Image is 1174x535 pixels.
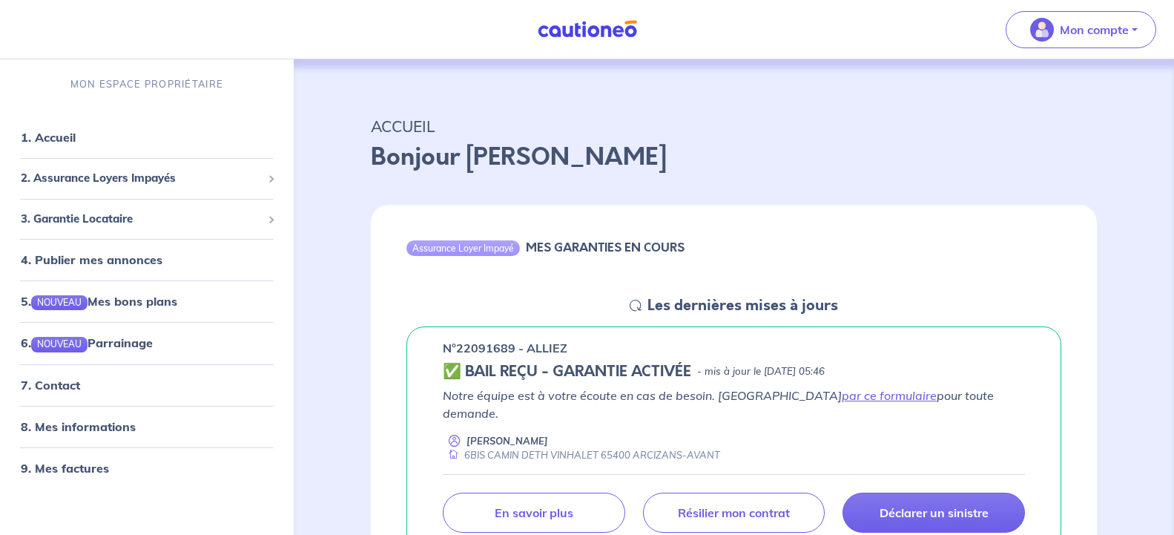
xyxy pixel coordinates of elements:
[21,252,162,267] a: 4. Publier mes annonces
[678,505,790,520] p: Résilier mon contrat
[6,286,288,316] div: 5.NOUVEAUMes bons plans
[443,387,1025,422] p: Notre équipe est à votre écoute en cas de besoin. [GEOGRAPHIC_DATA] pour toute demande.
[21,335,153,350] a: 6.NOUVEAUParrainage
[495,505,573,520] p: En savoir plus
[532,20,643,39] img: Cautioneo
[643,493,825,533] a: Résilier mon contrat
[21,419,136,434] a: 8. Mes informations
[842,493,1025,533] a: Déclarer un sinistre
[6,205,288,234] div: 3. Garantie Locataire
[466,434,548,448] p: [PERSON_NAME]
[6,412,288,442] div: 8. Mes informations
[697,364,825,379] p: - mis à jour le [DATE] 05:46
[443,448,720,462] div: 6BIS CAMIN DETH VINHALET 65400 ARCIZANS-AVANT
[406,240,520,255] div: Assurance Loyer Impayé
[6,328,288,358] div: 6.NOUVEAUParrainage
[1030,18,1054,42] img: illu_account_valid_menu.svg
[21,294,177,309] a: 5.NOUVEAUMes bons plans
[443,363,691,381] h5: ✅ BAIL REÇU - GARANTIE ACTIVÉE
[21,211,262,228] span: 3. Garantie Locataire
[70,77,223,91] p: MON ESPACE PROPRIÉTAIRE
[21,130,76,145] a: 1. Accueil
[21,378,80,393] a: 7. Contact
[842,388,937,403] a: par ce formulaire
[371,113,1097,140] p: ACCUEIL
[21,461,109,476] a: 9. Mes factures
[6,122,288,152] div: 1. Accueil
[6,245,288,275] div: 4. Publier mes annonces
[647,297,838,315] h5: Les dernières mises à jours
[6,164,288,193] div: 2. Assurance Loyers Impayés
[526,240,685,255] h6: MES GARANTIES EN COURS
[443,493,625,533] a: En savoir plus
[371,140,1097,175] p: Bonjour [PERSON_NAME]
[443,339,567,357] p: n°22091689 - ALLIEZ
[880,505,989,520] p: Déclarer un sinistre
[1006,11,1156,48] button: illu_account_valid_menu.svgMon compte
[6,453,288,483] div: 9. Mes factures
[443,363,1025,381] div: state: CONTRACT-VALIDATED, Context: ,MAYBE-CERTIFICATE,,LESSOR-DOCUMENTS,IS-ODEALIM
[21,170,262,187] span: 2. Assurance Loyers Impayés
[1060,21,1129,39] p: Mon compte
[6,370,288,400] div: 7. Contact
